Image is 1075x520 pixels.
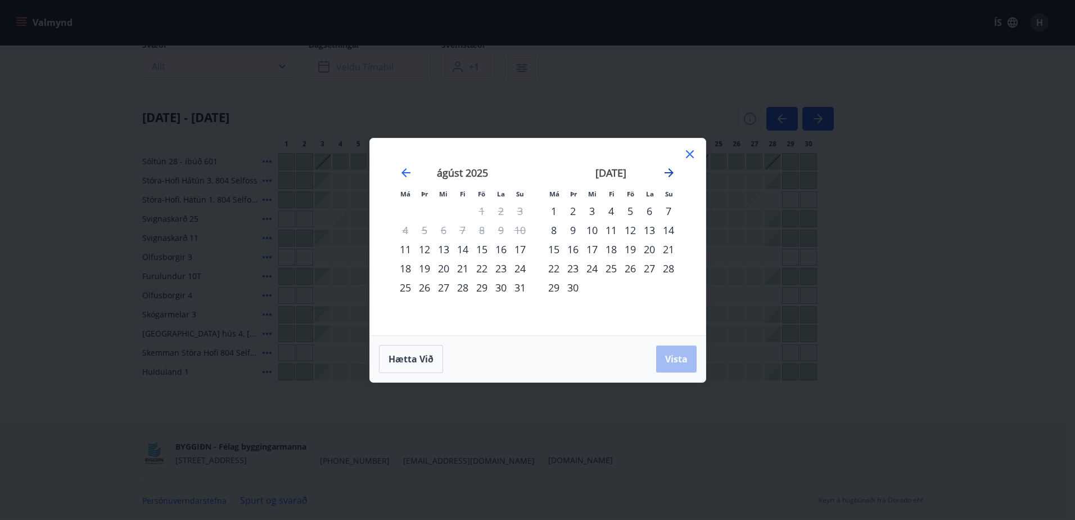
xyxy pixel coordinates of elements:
small: Má [549,190,559,198]
div: 20 [640,240,659,259]
div: 21 [453,259,472,278]
td: Choose mánudagur, 22. september 2025 as your check-in date. It’s available. [544,259,563,278]
td: Choose mánudagur, 29. september 2025 as your check-in date. It’s available. [544,278,563,297]
td: Not available. sunnudagur, 3. ágúst 2025 [511,201,530,221]
div: 31 [511,278,530,297]
div: Move forward to switch to the next month. [662,166,676,180]
div: 14 [453,240,472,259]
div: 28 [659,259,678,278]
div: 26 [415,278,434,297]
td: Choose þriðjudagur, 2. september 2025 as your check-in date. It’s available. [563,201,582,221]
div: 29 [544,278,563,297]
td: Choose þriðjudagur, 16. september 2025 as your check-in date. It’s available. [563,240,582,259]
td: Choose föstudagur, 26. september 2025 as your check-in date. It’s available. [621,259,640,278]
td: Not available. þriðjudagur, 5. ágúst 2025 [415,221,434,240]
td: Choose fimmtudagur, 28. ágúst 2025 as your check-in date. It’s available. [453,278,472,297]
div: Calendar [383,152,692,322]
strong: [DATE] [595,166,626,180]
strong: ágúst 2025 [437,166,488,180]
td: Not available. mánudagur, 4. ágúst 2025 [396,221,415,240]
td: Not available. föstudagur, 8. ágúst 2025 [472,221,491,240]
td: Choose þriðjudagur, 26. ágúst 2025 as your check-in date. It’s available. [415,278,434,297]
td: Choose laugardagur, 27. september 2025 as your check-in date. It’s available. [640,259,659,278]
td: Not available. laugardagur, 9. ágúst 2025 [491,221,511,240]
td: Choose föstudagur, 22. ágúst 2025 as your check-in date. It’s available. [472,259,491,278]
div: 6 [640,201,659,221]
div: 4 [602,201,621,221]
td: Choose miðvikudagur, 3. september 2025 as your check-in date. It’s available. [582,201,602,221]
td: Choose laugardagur, 13. september 2025 as your check-in date. It’s available. [640,221,659,240]
button: Hætta við [379,345,443,373]
small: Su [516,190,524,198]
td: Choose fimmtudagur, 4. september 2025 as your check-in date. It’s available. [602,201,621,221]
div: 19 [415,259,434,278]
div: 17 [582,240,602,259]
div: 28 [453,278,472,297]
div: 24 [582,259,602,278]
small: La [646,190,654,198]
div: 13 [434,240,453,259]
td: Not available. laugardagur, 2. ágúst 2025 [491,201,511,221]
div: 18 [396,259,415,278]
td: Choose þriðjudagur, 23. september 2025 as your check-in date. It’s available. [563,259,582,278]
div: 2 [563,201,582,221]
small: Má [400,190,410,198]
td: Choose þriðjudagur, 9. september 2025 as your check-in date. It’s available. [563,221,582,240]
div: 27 [434,278,453,297]
div: 1 [544,201,563,221]
td: Choose mánudagur, 1. september 2025 as your check-in date. It’s available. [544,201,563,221]
div: 26 [621,259,640,278]
div: 30 [563,278,582,297]
small: Fi [609,190,615,198]
td: Not available. miðvikudagur, 6. ágúst 2025 [434,221,453,240]
div: 18 [602,240,621,259]
td: Choose fimmtudagur, 25. september 2025 as your check-in date. It’s available. [602,259,621,278]
td: Choose þriðjudagur, 12. ágúst 2025 as your check-in date. It’s available. [415,240,434,259]
small: Þr [421,190,428,198]
td: Choose mánudagur, 11. ágúst 2025 as your check-in date. It’s available. [396,240,415,259]
small: Mi [588,190,597,198]
td: Choose miðvikudagur, 27. ágúst 2025 as your check-in date. It’s available. [434,278,453,297]
td: Choose miðvikudagur, 10. september 2025 as your check-in date. It’s available. [582,221,602,240]
div: 25 [396,278,415,297]
td: Not available. föstudagur, 1. ágúst 2025 [472,201,491,221]
div: 16 [563,240,582,259]
span: Hætta við [389,353,433,365]
div: 17 [511,240,530,259]
div: 14 [659,221,678,240]
div: 24 [511,259,530,278]
td: Choose sunnudagur, 31. ágúst 2025 as your check-in date. It’s available. [511,278,530,297]
div: 11 [602,221,621,240]
td: Choose þriðjudagur, 30. september 2025 as your check-in date. It’s available. [563,278,582,297]
td: Choose sunnudagur, 28. september 2025 as your check-in date. It’s available. [659,259,678,278]
div: 23 [563,259,582,278]
div: 10 [582,221,602,240]
div: 22 [472,259,491,278]
td: Not available. sunnudagur, 10. ágúst 2025 [511,221,530,240]
div: 20 [434,259,453,278]
td: Choose föstudagur, 12. september 2025 as your check-in date. It’s available. [621,221,640,240]
td: Choose mánudagur, 8. september 2025 as your check-in date. It’s available. [544,221,563,240]
td: Choose föstudagur, 15. ágúst 2025 as your check-in date. It’s available. [472,240,491,259]
div: 13 [640,221,659,240]
td: Choose miðvikudagur, 17. september 2025 as your check-in date. It’s available. [582,240,602,259]
td: Choose föstudagur, 29. ágúst 2025 as your check-in date. It’s available. [472,278,491,297]
td: Choose laugardagur, 6. september 2025 as your check-in date. It’s available. [640,201,659,221]
small: Fö [627,190,634,198]
small: Fi [460,190,466,198]
div: 9 [563,221,582,240]
div: 27 [640,259,659,278]
td: Choose mánudagur, 18. ágúst 2025 as your check-in date. It’s available. [396,259,415,278]
td: Choose miðvikudagur, 20. ágúst 2025 as your check-in date. It’s available. [434,259,453,278]
div: 15 [472,240,491,259]
td: Choose sunnudagur, 24. ágúst 2025 as your check-in date. It’s available. [511,259,530,278]
div: 30 [491,278,511,297]
small: Þr [570,190,577,198]
td: Choose föstudagur, 19. september 2025 as your check-in date. It’s available. [621,240,640,259]
div: 29 [472,278,491,297]
td: Choose laugardagur, 20. september 2025 as your check-in date. It’s available. [640,240,659,259]
td: Choose fimmtudagur, 11. september 2025 as your check-in date. It’s available. [602,221,621,240]
div: 15 [544,240,563,259]
td: Choose sunnudagur, 7. september 2025 as your check-in date. It’s available. [659,201,678,221]
td: Choose laugardagur, 16. ágúst 2025 as your check-in date. It’s available. [491,240,511,259]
